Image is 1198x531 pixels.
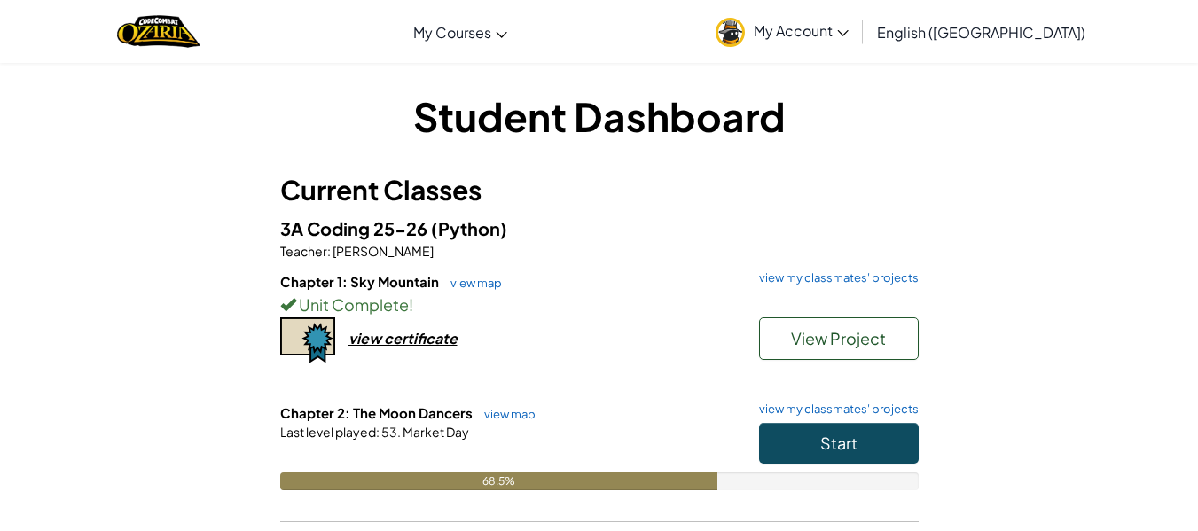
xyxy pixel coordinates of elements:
h1: Student Dashboard [280,89,919,144]
span: My Courses [413,23,491,42]
img: avatar [716,18,745,47]
span: Teacher [280,243,327,259]
div: 68.5% [280,472,717,490]
span: 53. [380,424,401,440]
a: view map [442,276,502,290]
span: My Account [754,21,849,40]
span: Market Day [401,424,469,440]
a: view certificate [280,329,458,347]
span: 3A Coding 25-26 [280,217,431,239]
a: view my classmates' projects [750,272,919,284]
a: Ozaria by CodeCombat logo [117,13,200,50]
button: Start [759,423,919,464]
span: Start [820,433,857,453]
img: Home [117,13,200,50]
a: English ([GEOGRAPHIC_DATA]) [868,8,1094,56]
a: view my classmates' projects [750,403,919,415]
span: English ([GEOGRAPHIC_DATA]) [877,23,1085,42]
span: Chapter 1: Sky Mountain [280,273,442,290]
a: My Account [707,4,857,59]
div: view certificate [348,329,458,347]
span: Chapter 2: The Moon Dancers [280,404,475,421]
button: View Project [759,317,919,360]
h3: Current Classes [280,170,919,210]
span: (Python) [431,217,507,239]
span: [PERSON_NAME] [331,243,434,259]
a: My Courses [404,8,516,56]
img: certificate-icon.png [280,317,335,363]
span: View Project [791,328,886,348]
span: : [376,424,380,440]
a: view map [475,407,536,421]
span: ! [409,294,413,315]
span: Last level played [280,424,376,440]
span: : [327,243,331,259]
span: Unit Complete [296,294,409,315]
